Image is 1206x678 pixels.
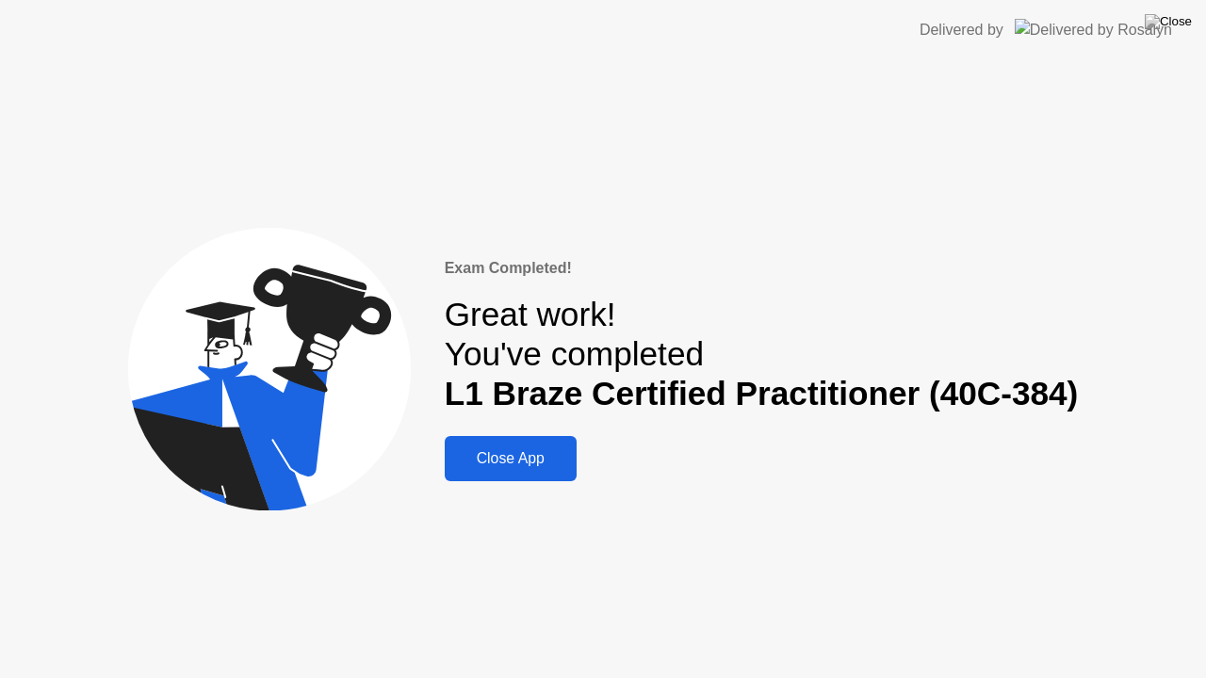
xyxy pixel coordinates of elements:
div: Delivered by [920,19,1003,41]
div: Close App [450,450,571,467]
img: Close [1145,14,1192,29]
img: Delivered by Rosalyn [1015,19,1172,40]
button: Close App [445,436,577,481]
div: Great work! You've completed [445,295,1079,414]
div: Exam Completed! [445,257,1079,280]
b: L1 Braze Certified Practitioner (40C-384) [445,375,1079,412]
